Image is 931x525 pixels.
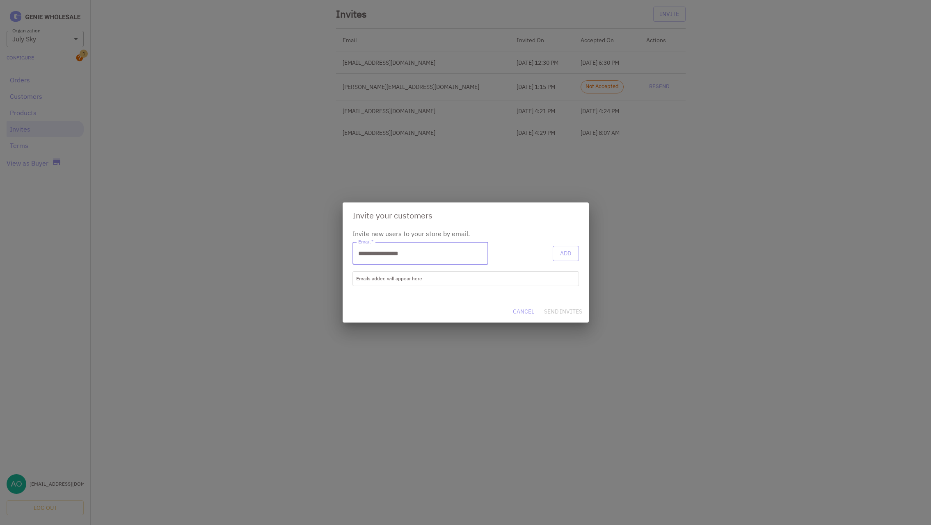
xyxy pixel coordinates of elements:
p: Invite new users to your store by email. [352,229,579,239]
button: Cancel [510,304,538,319]
div: Emails added will appear here [356,275,575,282]
h2: Invite your customers [343,202,589,229]
label: Email [358,238,374,245]
button: Add [553,246,579,261]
